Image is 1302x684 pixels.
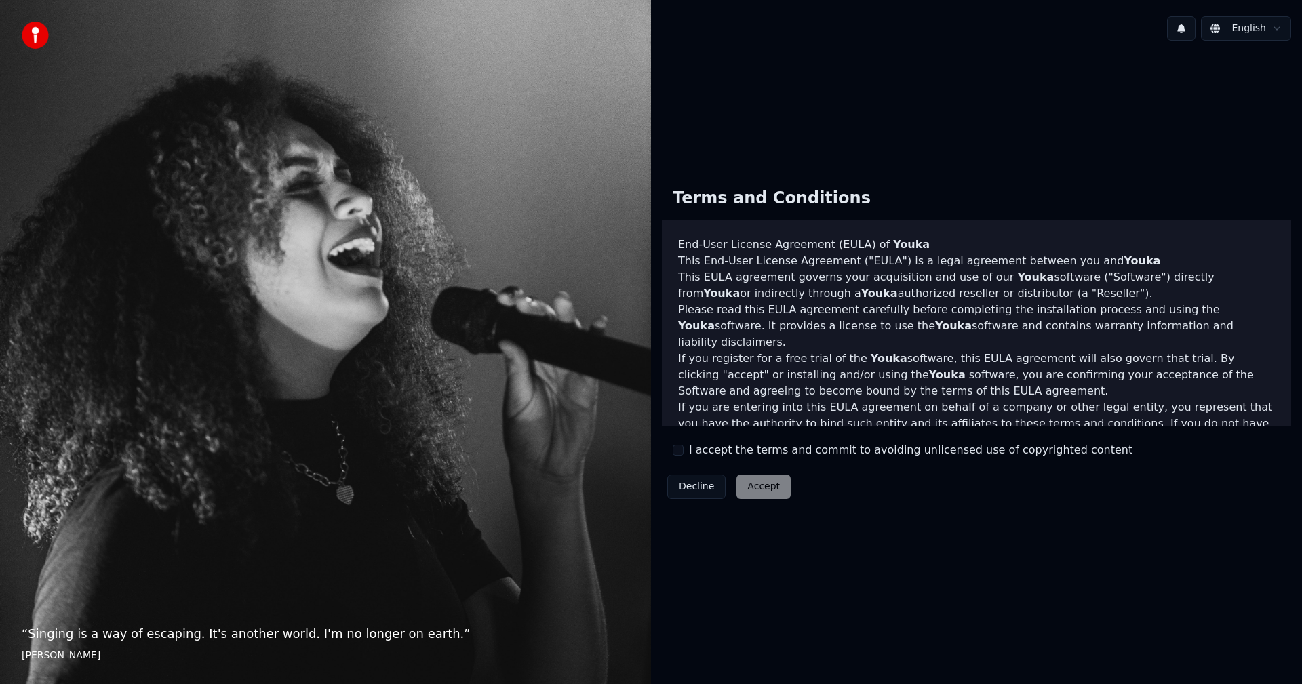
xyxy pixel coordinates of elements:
[667,475,726,499] button: Decline
[689,442,1132,458] label: I accept the terms and commit to avoiding unlicensed use of copyrighted content
[678,302,1275,350] p: Please read this EULA agreement carefully before completing the installation process and using th...
[678,399,1275,464] p: If you are entering into this EULA agreement on behalf of a company or other legal entity, you re...
[22,624,629,643] p: “ Singing is a way of escaping. It's another world. I'm no longer on earth. ”
[1017,270,1054,283] span: Youka
[678,237,1275,253] h3: End-User License Agreement (EULA) of
[22,649,629,662] footer: [PERSON_NAME]
[893,238,930,251] span: Youka
[678,319,715,332] span: Youka
[678,253,1275,269] p: This End-User License Agreement ("EULA") is a legal agreement between you and
[861,287,898,300] span: Youka
[929,368,966,381] span: Youka
[662,177,882,220] div: Terms and Conditions
[703,287,740,300] span: Youka
[22,22,49,49] img: youka
[871,352,907,365] span: Youka
[935,319,972,332] span: Youka
[1124,254,1160,267] span: Youka
[678,350,1275,399] p: If you register for a free trial of the software, this EULA agreement will also govern that trial...
[678,269,1275,302] p: This EULA agreement governs your acquisition and use of our software ("Software") directly from o...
